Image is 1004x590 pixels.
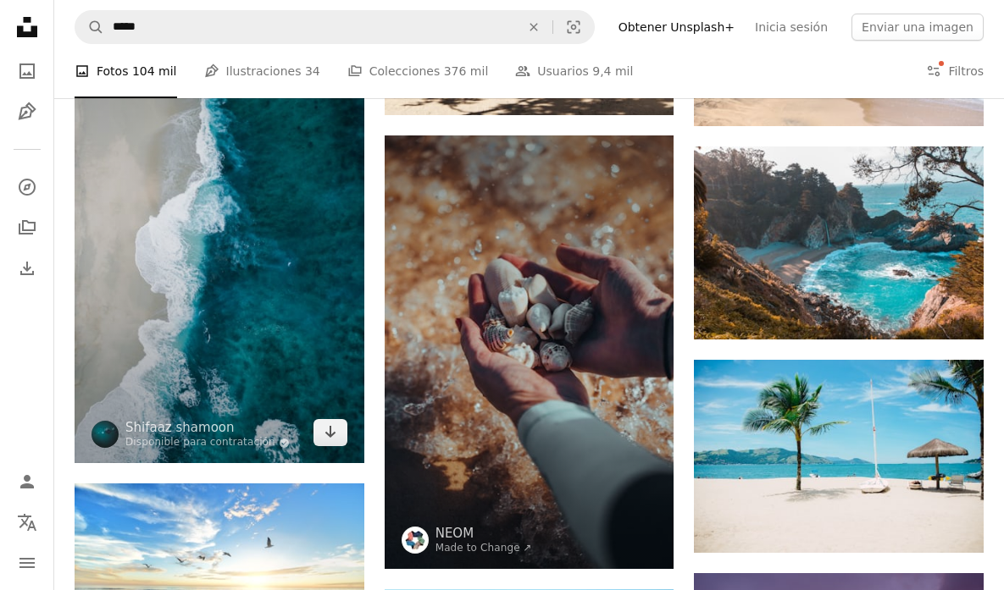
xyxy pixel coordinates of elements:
a: Fotos [10,54,44,88]
a: Descargar [313,419,347,446]
a: una persona sosteniendo un puñado de proyectiles en la mano [385,344,674,359]
a: Colecciones 376 mil [347,44,489,98]
a: NEOM [435,525,532,542]
a: Inicio — Unsplash [10,10,44,47]
a: Cuerpo de agua cerca de árboles y acantilados de montaña durante el día [694,235,984,251]
button: Menú [10,546,44,580]
a: Explorar [10,170,44,204]
a: Foto aérea de la orilla del mar [75,198,364,213]
img: una persona sosteniendo un puñado de proyectiles en la mano [385,135,674,570]
a: Inicia sesión [745,14,838,41]
a: cocotero cerca de la costa dentro de la cordillera [694,449,984,464]
button: Búsqueda visual [553,11,594,43]
a: Obtener Unsplash+ [608,14,745,41]
span: 9,4 mil [592,62,633,80]
button: Borrar [515,11,552,43]
a: Made to Change ↗ [435,542,532,554]
a: Usuarios 9,4 mil [515,44,633,98]
img: Ve al perfil de Shifaaz shamoon [92,421,119,448]
button: Idioma [10,505,44,539]
button: Buscar en Unsplash [75,11,104,43]
button: Enviar una imagen [851,14,984,41]
img: Cuerpo de agua cerca de árboles y acantilados de montaña durante el día [694,146,984,339]
form: Encuentra imágenes en todo el sitio [75,10,595,44]
span: 376 mil [444,62,489,80]
img: Ve al perfil de NEOM [402,527,429,554]
button: Filtros [926,44,984,98]
a: Colecciones [10,211,44,245]
a: Iniciar sesión / Registrarse [10,465,44,499]
a: five birds flying on the sea [75,572,364,587]
a: Disponible para contratación [125,436,290,449]
a: Historial de descargas [10,251,44,285]
a: Ilustraciones 34 [204,44,320,98]
img: cocotero cerca de la costa dentro de la cordillera [694,360,984,553]
a: Shifaaz shamoon [125,419,290,436]
a: Ilustraciones [10,95,44,129]
span: 34 [305,62,320,80]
